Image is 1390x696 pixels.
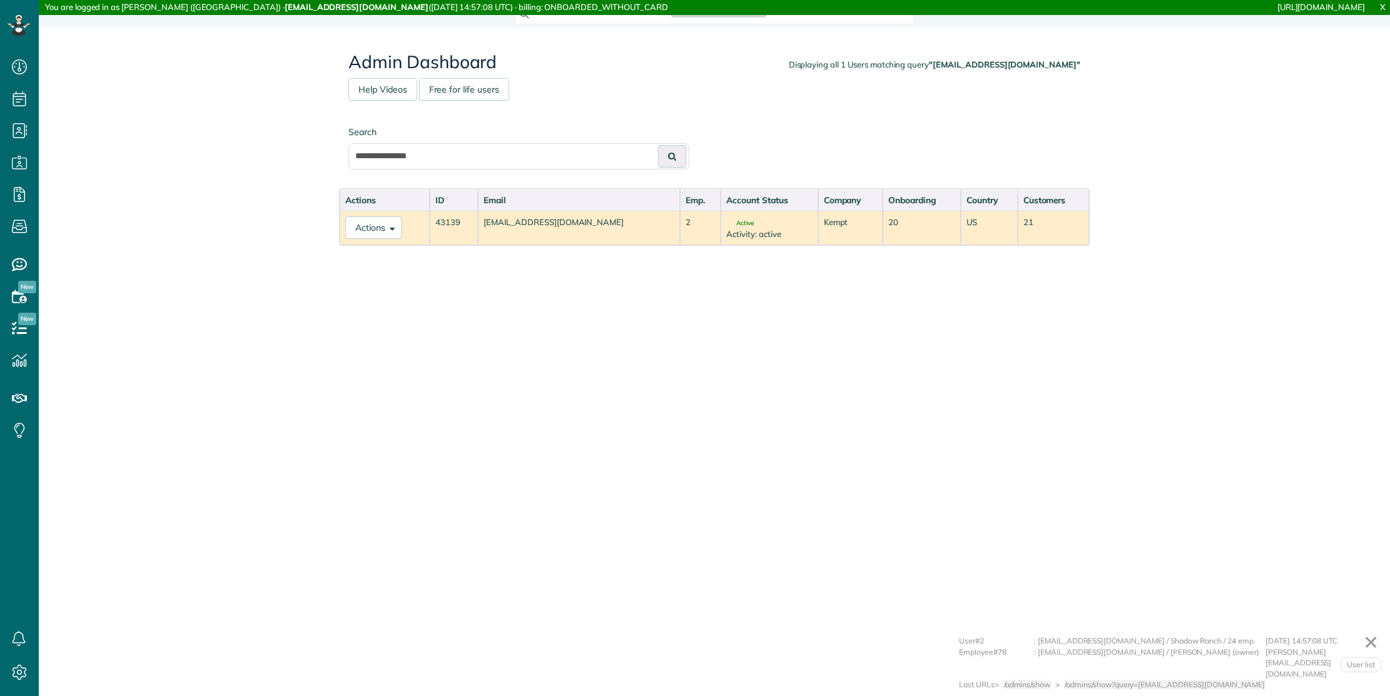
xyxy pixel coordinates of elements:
[959,635,1034,647] div: User#2
[478,211,680,245] td: [EMAIL_ADDRESS][DOMAIN_NAME]
[726,228,812,240] div: Activity: active
[435,194,472,206] div: ID
[726,194,812,206] div: Account Status
[345,194,424,206] div: Actions
[686,194,715,206] div: Emp.
[1266,635,1378,647] div: [DATE] 14:57:08 UTC
[818,211,883,245] td: Kempt
[345,216,402,239] button: Actions
[348,78,417,101] a: Help Videos
[961,211,1017,245] td: US
[959,679,995,690] div: Last URLs
[1018,211,1089,245] td: 21
[1034,635,1266,647] div: : [EMAIL_ADDRESS][DOMAIN_NAME] / Shadow Ranch / 24 emp.
[1357,627,1384,657] a: ✕
[1065,680,1265,689] span: /admins/show?query=[EMAIL_ADDRESS][DOMAIN_NAME]
[680,211,721,245] td: 2
[285,2,429,12] strong: [EMAIL_ADDRESS][DOMAIN_NAME]
[1004,680,1051,689] span: /admins/show
[484,194,674,206] div: Email
[348,53,1080,72] h2: Admin Dashboard
[1023,194,1083,206] div: Customers
[824,194,878,206] div: Company
[966,194,1012,206] div: Country
[430,211,478,245] td: 43139
[1277,2,1365,12] a: [URL][DOMAIN_NAME]
[1341,657,1381,672] a: User list
[348,126,689,138] label: Search
[18,281,36,293] span: New
[995,679,1271,690] div: > >
[888,194,955,206] div: Onboarding
[726,220,754,226] span: Active
[789,59,1080,71] div: Displaying all 1 Users matching query
[18,313,36,325] span: New
[929,59,1080,69] strong: "[EMAIL_ADDRESS][DOMAIN_NAME]"
[883,211,961,245] td: 20
[419,78,509,101] a: Free for life users
[1266,647,1378,680] div: [PERSON_NAME][EMAIL_ADDRESS][DOMAIN_NAME]
[1034,647,1266,680] div: : [EMAIL_ADDRESS][DOMAIN_NAME] / [PERSON_NAME] (owner)
[959,647,1034,680] div: Employee#78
